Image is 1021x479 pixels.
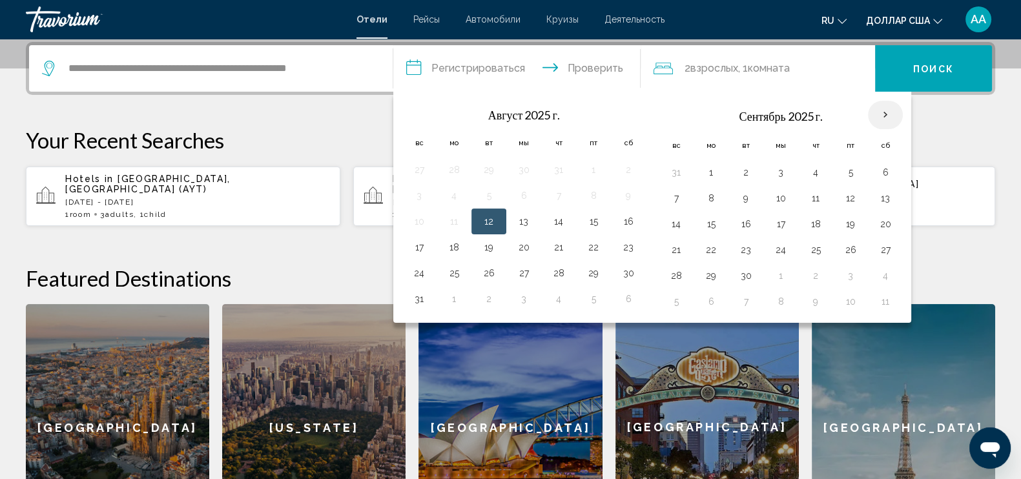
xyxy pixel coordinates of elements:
button: Даты заезда и выезда [393,45,641,92]
button: День 18 [444,238,464,256]
button: День 30 [513,161,534,179]
font: 2 [685,62,690,74]
font: Август 2025 г. [488,108,560,122]
font: доллар США [866,15,930,26]
button: День 2 [618,161,639,179]
button: День 29 [479,161,499,179]
button: День 5 [583,290,604,308]
button: День 29 [701,267,721,285]
p: [DATE] - [DATE] [65,198,330,207]
button: В следующем месяце [868,100,903,130]
button: День 4 [875,267,896,285]
button: День 10 [409,212,429,230]
button: День 3 [840,267,861,285]
button: День 4 [548,290,569,308]
button: День 28 [548,264,569,282]
button: День 20 [875,215,896,233]
button: День 17 [770,215,791,233]
button: День 16 [736,215,756,233]
button: День 26 [840,241,861,259]
span: , 1 [134,210,166,219]
button: День 29 [583,264,604,282]
a: Травориум [26,6,344,32]
button: День 24 [770,241,791,259]
button: День 25 [805,241,826,259]
a: Круизы [546,14,579,25]
button: День 16 [618,212,639,230]
button: День 25 [444,264,464,282]
button: День 9 [736,189,756,207]
button: День 19 [840,215,861,233]
button: День 11 [805,189,826,207]
button: День 28 [444,161,464,179]
button: Изменить язык [821,11,847,30]
button: День 11 [875,292,896,311]
button: День 23 [736,241,756,259]
button: День 13 [875,189,896,207]
button: День 21 [666,241,686,259]
button: День 11 [444,212,464,230]
button: День 14 [548,212,569,230]
span: Adults [105,210,134,219]
button: День 5 [840,163,861,181]
button: День 31 [548,161,569,179]
font: комната [748,62,790,74]
span: Hotels in [65,174,114,184]
button: День 5 [666,292,686,311]
button: День 6 [513,187,534,205]
button: День 12 [479,212,499,230]
button: День 1 [444,290,464,308]
button: День 7 [548,187,569,205]
span: 1 [65,210,91,219]
button: День 14 [666,215,686,233]
span: [GEOGRAPHIC_DATA], [GEOGRAPHIC_DATA] (AYT) [65,174,231,194]
button: День 19 [479,238,499,256]
button: День 15 [583,212,604,230]
button: День 26 [479,264,499,282]
button: День 1 [770,267,791,285]
button: День 13 [513,212,534,230]
button: День 9 [618,187,639,205]
button: День 28 [666,267,686,285]
button: День 6 [701,292,721,311]
button: День 3 [513,290,534,308]
button: День 2 [805,267,826,285]
button: День 2 [736,163,756,181]
button: День 18 [805,215,826,233]
iframe: Кнопка запуска окна обмена сообщениями [969,427,1011,469]
button: День 30 [736,267,756,285]
p: [DATE] - [DATE] [393,198,657,207]
button: День 23 [618,238,639,256]
font: ru [821,15,834,26]
a: Рейсы [413,14,440,25]
font: Автомобили [466,14,521,25]
font: взрослых [690,62,738,74]
button: Hotels in [GEOGRAPHIC_DATA], [GEOGRAPHIC_DATA] (AYT)[DATE] - [DATE]1Room2Adults [353,166,668,227]
button: День 24 [409,264,429,282]
button: День 12 [840,189,861,207]
button: День 10 [770,189,791,207]
font: АА [971,12,986,26]
button: День 9 [805,292,826,311]
h2: Featured Destinations [26,265,995,291]
a: Отели [356,14,387,25]
span: Child [144,210,166,219]
button: День 30 [618,264,639,282]
button: Изменить валюту [866,11,942,30]
button: День 21 [548,238,569,256]
button: День 31 [666,163,686,181]
button: День 2 [479,290,499,308]
button: День 1 [701,163,721,181]
div: Виджет поиска [29,45,992,92]
button: День 27 [409,161,429,179]
span: [GEOGRAPHIC_DATA], [GEOGRAPHIC_DATA] (AYT) [393,174,558,194]
button: День 22 [701,241,721,259]
span: Room [70,210,92,219]
font: Сентябрь 2025 г. [739,109,823,123]
button: Поиск [875,45,992,92]
button: День 10 [840,292,861,311]
button: День 4 [444,187,464,205]
button: День 7 [666,189,686,207]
